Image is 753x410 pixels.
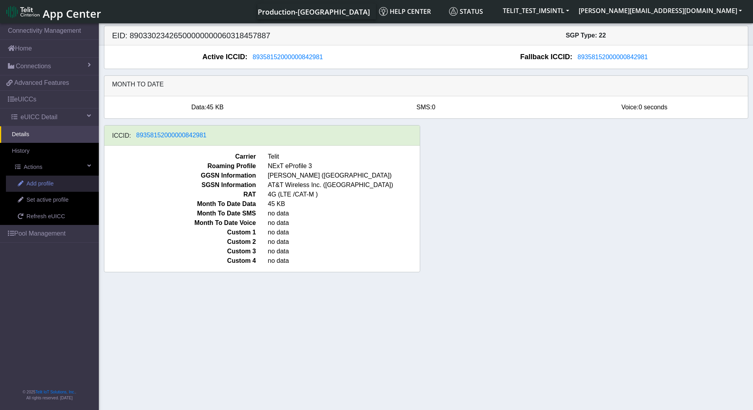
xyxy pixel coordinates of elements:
[202,52,247,62] span: Active ICCID:
[577,54,648,60] span: 89358152000000842981
[98,180,262,190] span: SGSN Information
[98,161,262,171] span: Roaming Profile
[106,31,426,40] h5: EID: 89033023426500000000060318457887
[572,52,653,62] button: 89358152000000842981
[621,104,639,110] span: Voice:
[6,176,99,192] a: Add profile
[379,7,388,16] img: knowledge.svg
[432,104,436,110] span: 0
[262,152,426,161] span: Telit
[191,104,206,110] span: Data:
[98,237,262,247] span: Custom 2
[26,196,68,204] span: Set active profile
[98,218,262,228] span: Month To Date Voice
[253,54,323,60] span: 89358152000000842981
[98,256,262,266] span: Custom 4
[6,192,99,208] a: Set active profile
[43,6,101,21] span: App Center
[98,171,262,180] span: GGSN Information
[416,104,432,110] span: SMS:
[3,159,99,176] a: Actions
[112,81,740,88] h6: Month to date
[6,6,40,18] img: logo-telit-cinterion-gw-new.png
[498,4,574,18] button: TELIT_TEST_IMSINTL
[98,228,262,237] span: Custom 1
[112,132,131,139] h6: ICCID:
[262,218,426,228] span: no data
[376,4,446,19] a: Help center
[6,3,100,20] a: App Center
[136,132,207,139] span: 89358152000000842981
[379,7,431,16] span: Help center
[21,112,57,122] span: eUICC Detail
[26,180,54,188] span: Add profile
[98,199,262,209] span: Month To Date Data
[449,7,483,16] span: Status
[446,4,498,19] a: Status
[262,228,426,237] span: no data
[258,7,370,17] span: Production-[GEOGRAPHIC_DATA]
[98,209,262,218] span: Month To Date SMS
[262,190,426,199] span: 4G (LTE /CAT-M )
[98,247,262,256] span: Custom 3
[131,130,212,140] button: 89358152000000842981
[574,4,747,18] button: [PERSON_NAME][EMAIL_ADDRESS][DOMAIN_NAME]
[3,109,99,126] a: eUICC Detail
[14,78,69,88] span: Advanced Features
[262,180,426,190] span: AT&T Wireless Inc. ([GEOGRAPHIC_DATA])
[566,32,606,39] span: SGP Type: 22
[449,7,458,16] img: status.svg
[262,256,426,266] span: no data
[262,171,426,180] span: [PERSON_NAME] ([GEOGRAPHIC_DATA])
[262,237,426,247] span: no data
[262,199,426,209] span: 45 KB
[24,163,42,172] span: Actions
[26,212,65,221] span: Refresh eUICC
[36,390,75,394] a: Telit IoT Solutions, Inc.
[98,190,262,199] span: RAT
[247,52,328,62] button: 89358152000000842981
[206,104,224,110] span: 45 KB
[638,104,667,110] span: 0 seconds
[262,209,426,218] span: no data
[262,247,426,256] span: no data
[262,161,426,171] span: NExT eProfile 3
[98,152,262,161] span: Carrier
[6,208,99,225] a: Refresh eUICC
[257,4,370,19] a: Your current platform instance
[520,52,572,62] span: Fallback ICCID:
[16,62,51,71] span: Connections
